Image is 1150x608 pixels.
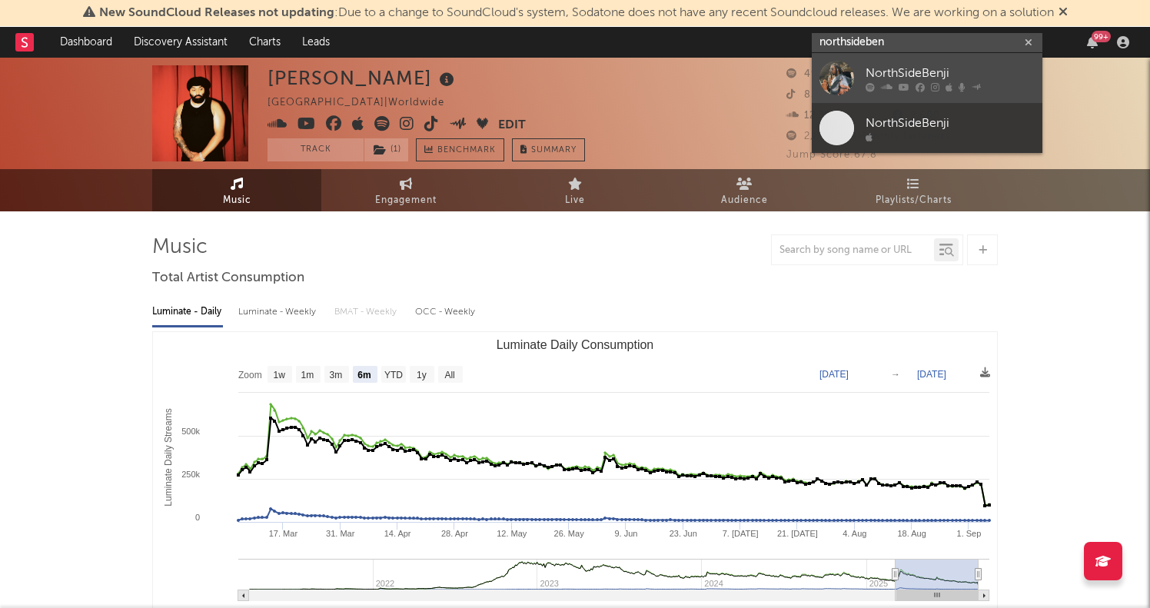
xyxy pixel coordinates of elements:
span: Benchmark [437,141,496,160]
text: → [891,369,900,380]
span: Audience [721,191,768,210]
text: Zoom [238,370,262,380]
div: NorthSideBenji [866,64,1035,82]
span: Playlists/Charts [876,191,952,210]
span: 12,316 [786,111,837,121]
span: Jump Score: 67.8 [786,150,877,160]
a: Discovery Assistant [123,27,238,58]
text: YTD [384,370,403,380]
text: 250k [181,470,200,479]
span: Music [223,191,251,210]
text: 4. Aug [843,529,866,538]
text: 3m [330,370,343,380]
div: 99 + [1092,31,1111,42]
a: NorthSideBenji [812,53,1042,103]
a: Benchmark [416,138,504,161]
text: Luminate Daily Streams [163,408,174,506]
text: 7. [DATE] [723,529,759,538]
text: 26. May [554,529,585,538]
text: 12. May [497,529,527,538]
a: Audience [660,169,829,211]
span: 2,876,869 Monthly Listeners [786,131,951,141]
button: Edit [498,116,526,135]
button: Track [268,138,364,161]
a: Engagement [321,169,490,211]
text: [DATE] [917,369,946,380]
text: Luminate Daily Consumption [497,338,654,351]
div: [PERSON_NAME] [268,65,458,91]
span: Summary [531,146,577,154]
span: 495,825 [786,69,846,79]
text: 31. Mar [326,529,355,538]
a: Leads [291,27,341,58]
a: Charts [238,27,291,58]
button: Summary [512,138,585,161]
span: New SoundCloud Releases not updating [99,7,334,19]
text: 0 [195,513,200,522]
text: 1. Sep [957,529,982,538]
a: Music [152,169,321,211]
text: 500k [181,427,200,436]
span: Engagement [375,191,437,210]
text: 14. Apr [384,529,411,538]
text: 9. Jun [614,529,637,538]
input: Search for artists [812,33,1042,52]
div: Luminate - Daily [152,299,223,325]
text: 6m [357,370,371,380]
text: 17. Mar [269,529,298,538]
div: OCC - Weekly [415,299,477,325]
button: (1) [364,138,408,161]
a: Dashboard [49,27,123,58]
text: 1w [274,370,286,380]
text: 1m [301,370,314,380]
div: Luminate - Weekly [238,299,319,325]
span: 83,700 [786,90,840,100]
div: NorthSideBenji [866,114,1035,132]
text: 28. Apr [441,529,468,538]
span: : Due to a change to SoundCloud's system, Sodatone does not have any recent Soundcloud releases. ... [99,7,1054,19]
span: Live [565,191,585,210]
a: NorthSideBenji [812,103,1042,153]
text: 1y [417,370,427,380]
a: Live [490,169,660,211]
text: 21. [DATE] [777,529,818,538]
input: Search by song name or URL [772,244,934,257]
text: [DATE] [819,369,849,380]
span: Total Artist Consumption [152,269,304,287]
span: Dismiss [1059,7,1068,19]
button: 99+ [1087,36,1098,48]
div: [GEOGRAPHIC_DATA] | Worldwide [268,94,462,112]
a: Playlists/Charts [829,169,998,211]
text: All [444,370,454,380]
span: ( 1 ) [364,138,409,161]
text: 18. Aug [897,529,926,538]
text: 23. Jun [670,529,697,538]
